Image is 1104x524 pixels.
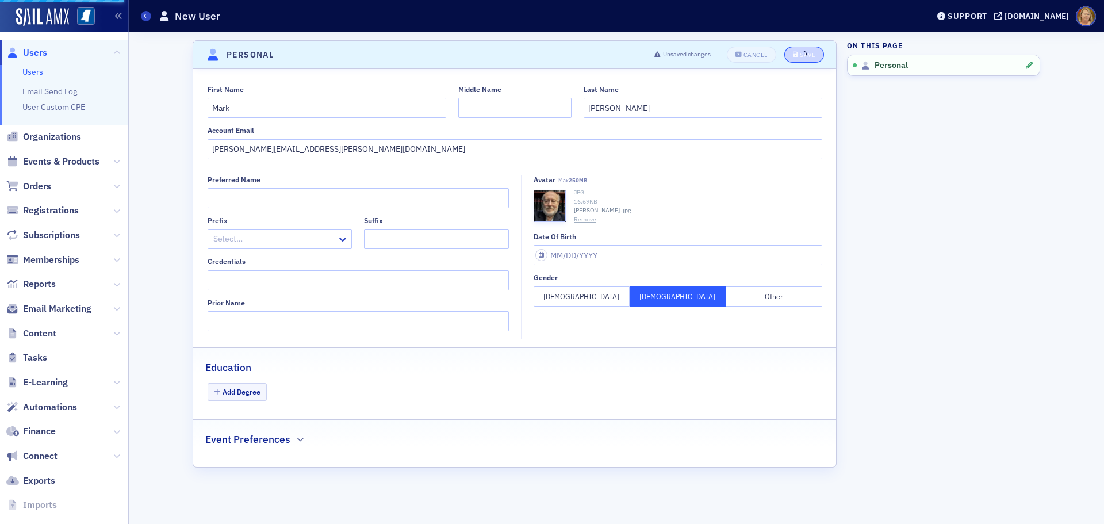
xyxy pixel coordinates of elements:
[6,499,57,511] a: Imports
[6,401,77,414] a: Automations
[23,351,47,364] span: Tasks
[574,215,596,224] button: Remove
[6,303,91,315] a: Email Marketing
[534,232,576,241] div: Date of Birth
[208,216,228,225] div: Prefix
[6,229,80,242] a: Subscriptions
[534,175,555,184] div: Avatar
[23,131,81,143] span: Organizations
[23,425,56,438] span: Finance
[6,204,79,217] a: Registrations
[6,351,47,364] a: Tasks
[534,273,558,282] div: Gender
[630,286,726,307] button: [DEMOGRAPHIC_DATA]
[208,85,244,94] div: First Name
[875,60,908,71] span: Personal
[69,7,95,27] a: View Homepage
[726,286,822,307] button: Other
[6,131,81,143] a: Organizations
[23,327,56,340] span: Content
[574,197,822,206] div: 16.69 KB
[574,206,631,215] span: [PERSON_NAME] .jpg
[23,180,51,193] span: Orders
[574,188,822,197] div: JPG
[534,286,630,307] button: [DEMOGRAPHIC_DATA]
[569,177,587,184] span: 250MB
[6,376,68,389] a: E-Learning
[23,303,91,315] span: Email Marketing
[847,40,1040,51] h4: On this page
[784,47,824,63] button: Save
[534,245,822,265] input: MM/DD/YYYY
[23,155,99,168] span: Events & Products
[23,254,79,266] span: Memberships
[22,67,43,77] a: Users
[6,425,56,438] a: Finance
[205,432,290,447] h2: Event Preferences
[6,155,99,168] a: Events & Products
[364,216,383,225] div: Suffix
[208,126,254,135] div: Account Email
[1005,11,1069,21] div: [DOMAIN_NAME]
[948,11,987,21] div: Support
[23,204,79,217] span: Registrations
[6,254,79,266] a: Memberships
[175,9,220,23] h1: New User
[205,360,251,375] h2: Education
[994,12,1073,20] button: [DOMAIN_NAME]
[208,175,260,184] div: Preferred Name
[6,475,55,487] a: Exports
[584,85,619,94] div: Last Name
[22,86,77,97] a: Email Send Log
[23,229,80,242] span: Subscriptions
[743,52,768,58] div: Cancel
[663,50,711,59] span: Unsaved changes
[23,401,77,414] span: Automations
[23,499,57,511] span: Imports
[6,47,47,59] a: Users
[23,47,47,59] span: Users
[23,376,68,389] span: E-Learning
[800,52,815,58] div: Save
[6,450,57,462] a: Connect
[16,8,69,26] img: SailAMX
[1076,6,1096,26] span: Profile
[23,475,55,487] span: Exports
[227,49,274,61] h4: Personal
[558,177,587,184] span: Max
[6,327,56,340] a: Content
[208,383,267,401] button: Add Degree
[727,47,776,63] button: Cancel
[23,450,57,462] span: Connect
[208,257,246,266] div: Credentials
[208,299,245,307] div: Prior Name
[6,278,56,290] a: Reports
[22,102,85,112] a: User Custom CPE
[77,7,95,25] img: SailAMX
[458,85,501,94] div: Middle Name
[23,278,56,290] span: Reports
[6,180,51,193] a: Orders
